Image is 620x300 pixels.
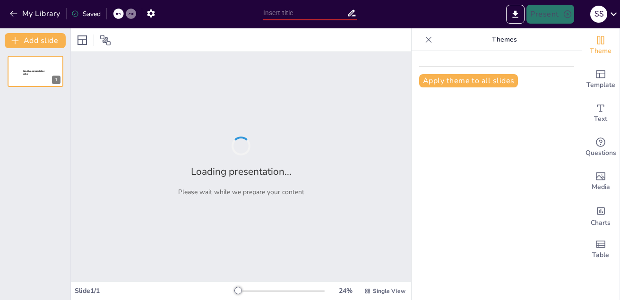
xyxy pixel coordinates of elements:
div: Layout [75,33,90,48]
div: Add a table [582,232,620,266]
span: Text [594,114,607,124]
div: Get real-time input from your audience [582,130,620,164]
button: My Library [7,6,64,21]
div: Add text boxes [582,96,620,130]
div: Change the overall theme [582,28,620,62]
div: Slide 1 / 1 [75,286,234,295]
div: 1 [52,76,60,84]
div: 1 [8,56,63,87]
span: Charts [591,218,611,228]
span: Theme [590,46,611,56]
button: Apply theme to all slides [419,74,518,87]
div: 24 % [334,286,357,295]
div: Add images, graphics, shapes or video [582,164,620,198]
button: Present [526,5,574,24]
div: Add charts and graphs [582,198,620,232]
div: Add ready made slides [582,62,620,96]
h2: Loading presentation... [191,165,292,178]
span: Sendsteps presentation editor [23,70,44,75]
button: Add slide [5,33,66,48]
div: S S [590,6,607,23]
span: Single View [373,287,405,295]
span: Template [586,80,615,90]
button: S S [590,5,607,24]
span: Media [592,182,610,192]
span: Table [592,250,609,260]
button: Export to PowerPoint [506,5,525,24]
div: Saved [71,9,101,18]
p: Please wait while we prepare your content [178,188,304,197]
input: Insert title [263,6,347,20]
span: Questions [586,148,616,158]
span: Position [100,34,111,46]
p: Themes [436,28,572,51]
